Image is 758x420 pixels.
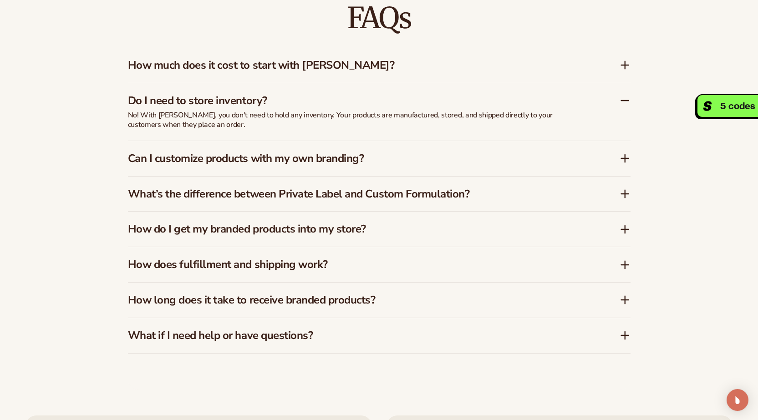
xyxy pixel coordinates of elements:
h3: How much does it cost to start with [PERSON_NAME]? [128,59,592,72]
h3: How do I get my branded products into my store? [128,223,592,236]
h3: Can I customize products with my own branding? [128,152,592,165]
h3: What if I need help or have questions? [128,329,592,342]
h3: What’s the difference between Private Label and Custom Formulation? [128,187,592,201]
h2: FAQs [128,3,631,33]
p: No! With [PERSON_NAME], you don't need to hold any inventory. Your products are manufactured, sto... [128,111,583,130]
div: Open Intercom Messenger [727,389,748,411]
h3: Do I need to store inventory? [128,94,592,107]
h3: How long does it take to receive branded products? [128,293,592,307]
h3: How does fulfillment and shipping work? [128,258,592,271]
